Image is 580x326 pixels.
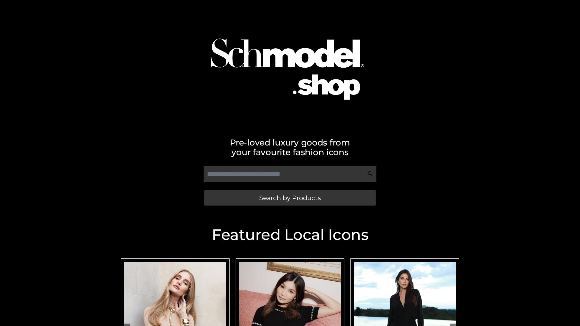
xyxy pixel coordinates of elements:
img: Search Icon [367,171,373,177]
h2: Featured Local Icons​ [118,227,462,242]
h2: Pre-loved luxury goods from your favourite fashion icons [118,138,462,157]
span: Search by Products [259,195,321,201]
a: Search by Products [204,190,376,206]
